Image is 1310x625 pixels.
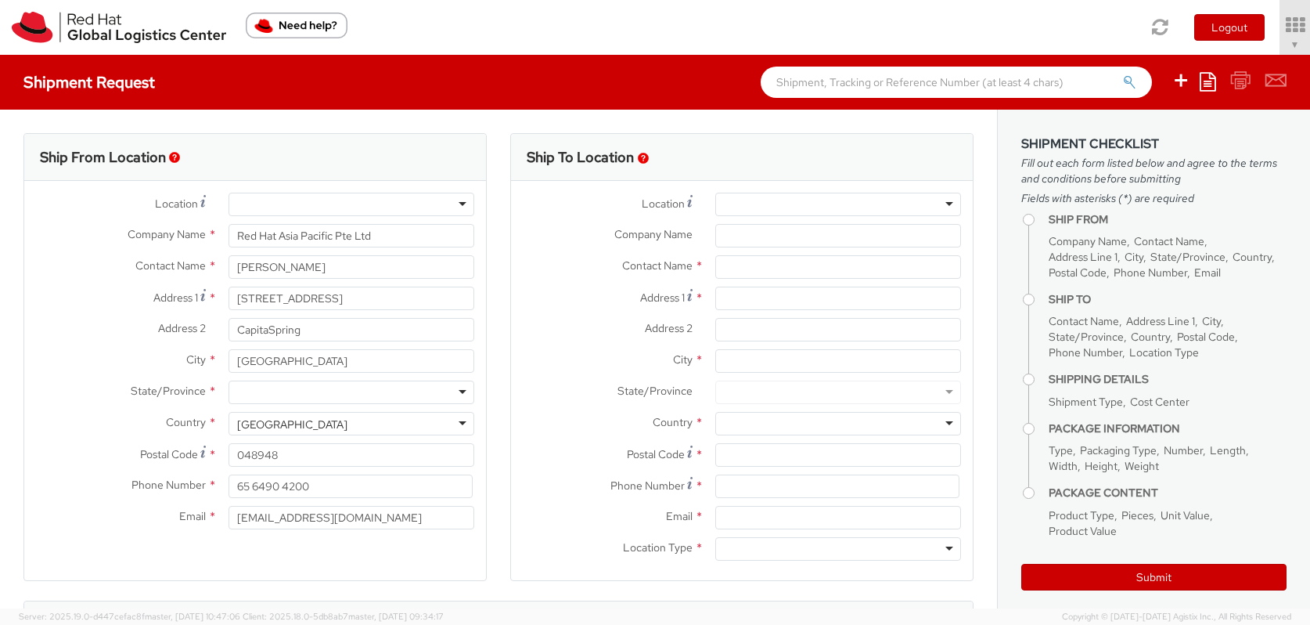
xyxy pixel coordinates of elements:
[1049,234,1127,248] span: Company Name
[135,258,206,273] span: Contact Name
[1049,443,1073,457] span: Type
[622,258,693,273] span: Contact Name
[131,384,206,398] span: State/Province
[348,611,444,622] span: master, [DATE] 09:34:17
[623,540,693,555] span: Location Type
[1049,459,1078,473] span: Width
[1202,314,1221,328] span: City
[1080,443,1157,457] span: Packaging Type
[1130,395,1189,409] span: Cost Center
[1125,250,1143,264] span: City
[23,74,155,91] h4: Shipment Request
[1177,330,1235,344] span: Postal Code
[128,227,206,241] span: Company Name
[1049,266,1107,280] span: Postal Code
[1134,234,1204,248] span: Contact Name
[1194,266,1221,280] span: Email
[243,611,444,622] span: Client: 2025.18.0-5db8ab7
[1049,214,1287,226] h4: Ship From
[642,197,685,211] span: Location
[131,478,206,492] span: Phone Number
[155,197,198,211] span: Location
[1062,611,1291,623] span: Copyright © [DATE]-[DATE] Agistix Inc., All Rights Reserved
[1161,508,1210,522] span: Unit Value
[186,352,206,367] span: City
[12,12,226,43] img: rh-logistics-00dfa346123c4ec078e1.svg
[666,509,693,523] span: Email
[1210,443,1246,457] span: Length
[158,321,206,335] span: Address 2
[1233,250,1272,264] span: Country
[617,384,693,398] span: State/Province
[1129,345,1199,359] span: Location Type
[610,479,685,493] span: Phone Number
[166,415,206,429] span: Country
[1021,564,1287,591] button: Submit
[1049,487,1287,499] h4: Package Content
[246,13,347,38] button: Need help?
[640,291,685,305] span: Address 1
[1290,38,1300,51] span: ▼
[1021,190,1287,206] span: Fields with asterisks (*) are required
[1021,137,1287,151] h3: Shipment Checklist
[1125,459,1159,473] span: Weight
[1164,443,1203,457] span: Number
[761,67,1152,98] input: Shipment, Tracking or Reference Number (at least 4 chars)
[1194,14,1265,41] button: Logout
[1021,155,1287,186] span: Fill out each form listed below and agree to the terms and conditions before submitting
[1049,524,1117,538] span: Product Value
[1049,330,1124,344] span: State/Province
[1049,345,1122,359] span: Phone Number
[1049,374,1287,385] h4: Shipping Details
[145,611,240,622] span: master, [DATE] 10:47:06
[237,417,347,432] div: [GEOGRAPHIC_DATA]
[1114,266,1187,280] span: Phone Number
[527,150,634,165] h3: Ship To Location
[153,291,198,305] span: Address 1
[1085,459,1117,473] span: Height
[1049,314,1119,328] span: Contact Name
[1121,508,1153,522] span: Pieces
[140,447,198,461] span: Postal Code
[1131,330,1170,344] span: Country
[645,321,693,335] span: Address 2
[1049,250,1117,264] span: Address Line 1
[179,509,206,523] span: Email
[614,227,693,241] span: Company Name
[1150,250,1225,264] span: State/Province
[1049,395,1123,409] span: Shipment Type
[1049,423,1287,435] h4: Package Information
[653,415,693,429] span: Country
[1126,314,1195,328] span: Address Line 1
[1049,294,1287,305] h4: Ship To
[40,150,166,165] h3: Ship From Location
[19,611,240,622] span: Server: 2025.19.0-d447cefac8f
[627,447,685,461] span: Postal Code
[673,352,693,367] span: City
[1049,508,1114,522] span: Product Type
